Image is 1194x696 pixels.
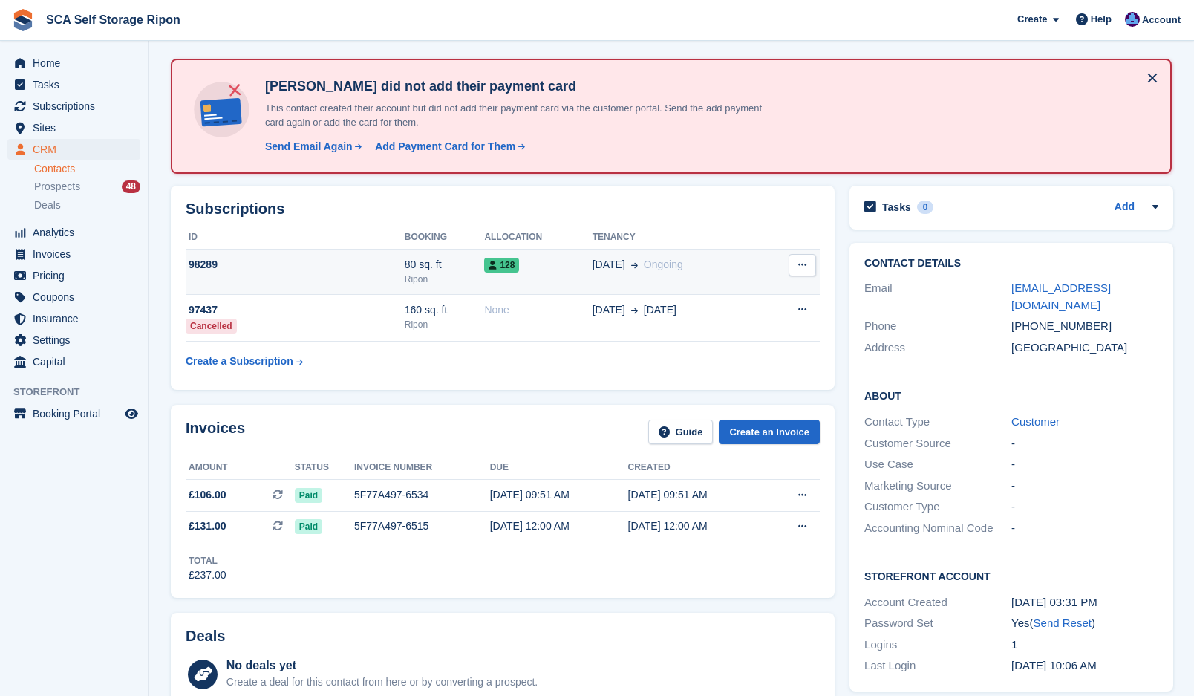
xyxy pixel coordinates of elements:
[864,280,1011,313] div: Email
[226,674,538,690] div: Create a deal for this contact from here or by converting a prospect.
[593,302,625,318] span: [DATE]
[864,615,1011,632] div: Password Set
[1011,594,1158,611] div: [DATE] 03:31 PM
[628,487,766,503] div: [DATE] 09:51 AM
[864,637,1011,654] div: Logins
[719,420,820,444] a: Create an Invoice
[864,318,1011,335] div: Phone
[1142,13,1181,27] span: Account
[593,257,625,273] span: [DATE]
[628,456,766,480] th: Created
[295,488,322,503] span: Paid
[7,287,140,308] a: menu
[226,657,538,674] div: No deals yet
[7,351,140,372] a: menu
[1011,478,1158,495] div: -
[354,518,490,534] div: 5F77A497-6515
[1011,615,1158,632] div: Yes
[7,53,140,74] a: menu
[33,117,122,138] span: Sites
[864,435,1011,452] div: Customer Source
[295,519,322,534] span: Paid
[354,456,490,480] th: Invoice number
[490,487,628,503] div: [DATE] 09:51 AM
[1011,435,1158,452] div: -
[34,198,61,212] span: Deals
[186,257,405,273] div: 98289
[490,518,628,534] div: [DATE] 12:00 AM
[33,244,122,264] span: Invoices
[864,388,1158,403] h2: About
[1017,12,1047,27] span: Create
[186,354,293,369] div: Create a Subscription
[1011,339,1158,357] div: [GEOGRAPHIC_DATA]
[864,456,1011,473] div: Use Case
[1011,456,1158,473] div: -
[405,226,485,250] th: Booking
[644,302,676,318] span: [DATE]
[259,78,779,95] h4: [PERSON_NAME] did not add their payment card
[490,456,628,480] th: Due
[864,414,1011,431] div: Contact Type
[186,302,405,318] div: 97437
[33,53,122,74] span: Home
[33,287,122,308] span: Coupons
[644,258,683,270] span: Ongoing
[190,78,253,141] img: no-card-linked-e7822e413c904bf8b177c4d89f31251c4716f9871600ec3ca5bfc59e148c83f4.svg
[864,568,1158,583] h2: Storefront Account
[33,403,122,424] span: Booking Portal
[1034,617,1092,629] a: Send Reset
[354,487,490,503] div: 5F77A497-6534
[189,518,226,534] span: £131.00
[7,117,140,138] a: menu
[295,456,354,480] th: Status
[7,330,140,351] a: menu
[864,478,1011,495] div: Marketing Source
[186,319,237,334] div: Cancelled
[628,518,766,534] div: [DATE] 12:00 AM
[1011,659,1097,671] time: 2025-07-28 09:06:29 UTC
[484,226,592,250] th: Allocation
[34,198,140,213] a: Deals
[7,244,140,264] a: menu
[864,498,1011,516] div: Customer Type
[593,226,762,250] th: Tenancy
[33,265,122,286] span: Pricing
[864,657,1011,674] div: Last Login
[1011,318,1158,335] div: [PHONE_NUMBER]
[1091,12,1112,27] span: Help
[34,179,140,195] a: Prospects 48
[864,520,1011,537] div: Accounting Nominal Code
[33,74,122,95] span: Tasks
[33,351,122,372] span: Capital
[34,162,140,176] a: Contacts
[405,302,485,318] div: 160 sq. ft
[33,139,122,160] span: CRM
[7,308,140,329] a: menu
[375,139,515,155] div: Add Payment Card for Them
[265,139,353,155] div: Send Email Again
[7,222,140,243] a: menu
[7,96,140,117] a: menu
[1115,199,1135,216] a: Add
[864,594,1011,611] div: Account Created
[123,405,140,423] a: Preview store
[7,74,140,95] a: menu
[648,420,714,444] a: Guide
[259,101,779,130] p: This contact created their account but did not add their payment card via the customer portal. Se...
[405,257,485,273] div: 80 sq. ft
[1125,12,1140,27] img: Sarah Race
[484,302,592,318] div: None
[186,420,245,444] h2: Invoices
[882,201,911,214] h2: Tasks
[1011,282,1111,311] a: [EMAIL_ADDRESS][DOMAIN_NAME]
[40,7,186,32] a: SCA Self Storage Ripon
[189,554,226,567] div: Total
[7,403,140,424] a: menu
[7,139,140,160] a: menu
[1011,498,1158,516] div: -
[33,330,122,351] span: Settings
[1011,415,1060,428] a: Customer
[186,348,303,375] a: Create a Subscription
[33,308,122,329] span: Insurance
